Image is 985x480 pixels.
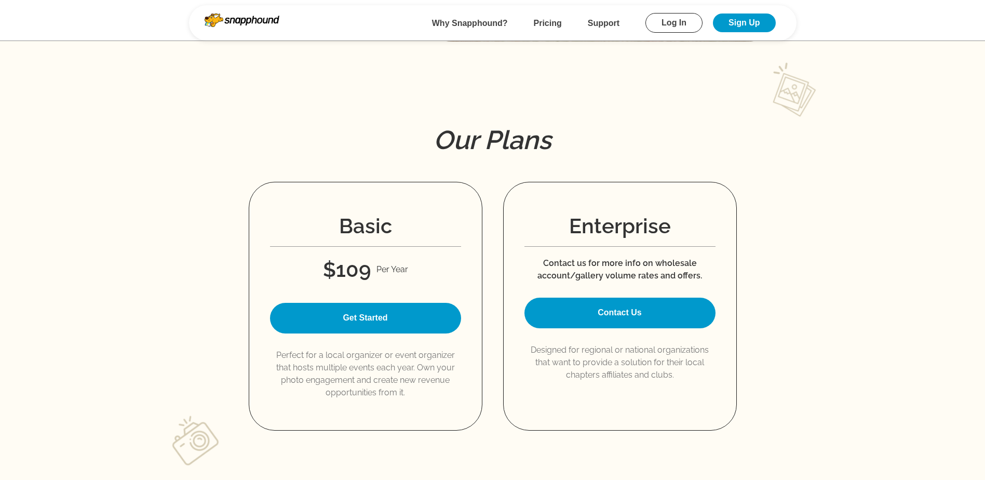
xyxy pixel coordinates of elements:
[588,19,619,28] a: Support
[323,257,371,282] div: $109
[524,344,716,381] p: Designed for regional or national organizations that want to provide a solution for their local c...
[197,125,789,156] h2: Our Plans
[524,214,716,247] h3: Enterprise
[524,257,716,282] div: Contact us for more info on wholesale account/gallery volume rates and offers.
[534,19,562,28] a: Pricing
[205,14,279,27] img: Snapphound Logo
[713,14,775,32] a: Sign Up
[376,263,408,282] div: per year
[524,298,716,328] a: Contact Us
[270,214,461,247] h3: Basic
[432,19,508,28] a: Why Snapphound?
[270,303,461,334] a: Get Started
[645,13,703,33] a: Log In
[270,349,461,399] p: Perfect for a local organizer or event organizer that hosts multiple events each year. Own your p...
